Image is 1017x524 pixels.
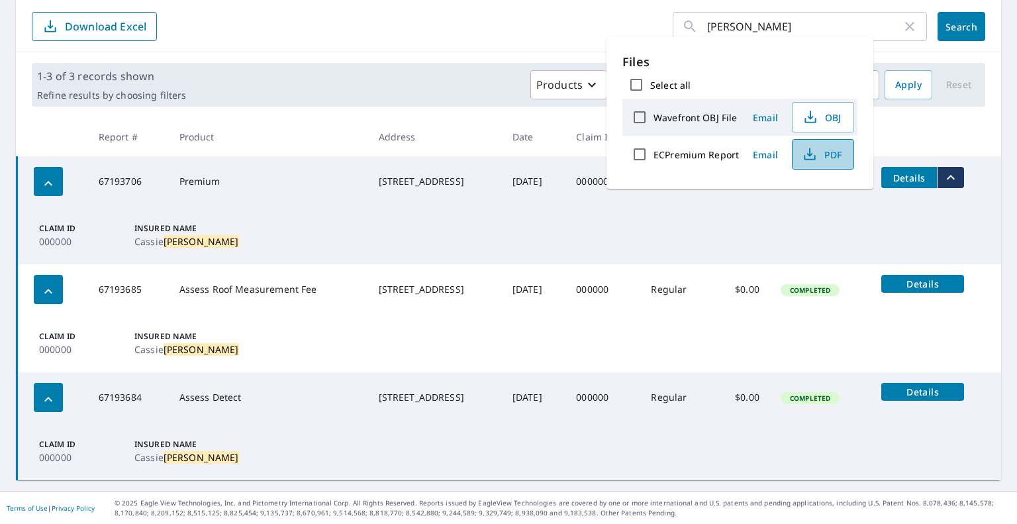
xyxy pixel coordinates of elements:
[782,393,838,403] span: Completed
[134,223,239,235] p: Insured Name
[169,372,368,423] td: Assess Detect
[134,235,239,248] p: Cassie
[744,144,787,165] button: Email
[65,19,146,34] p: Download Excel
[52,503,95,513] a: Privacy Policy
[565,117,640,156] th: Claim ID
[164,343,239,356] mark: [PERSON_NAME]
[88,156,169,207] td: 67193706
[565,264,640,315] td: 000000
[889,386,956,398] span: Details
[88,264,169,315] td: 67193685
[792,139,854,170] button: PDF
[134,342,239,356] p: Cassie
[169,156,368,207] td: Premium
[654,148,739,161] label: ECPremium Report
[134,439,239,450] p: Insured Name
[750,148,781,161] span: Email
[134,331,239,342] p: Insured Name
[750,111,781,124] span: Email
[948,21,975,33] span: Search
[744,107,787,128] button: Email
[502,117,565,156] th: Date
[885,70,932,99] button: Apply
[502,264,565,315] td: [DATE]
[32,12,157,41] button: Download Excel
[640,264,712,315] td: Regular
[889,278,956,290] span: Details
[39,450,119,464] p: 000000
[565,156,640,207] td: 000000
[502,372,565,423] td: [DATE]
[530,70,607,99] button: Products
[713,264,770,315] td: $0.00
[895,77,922,93] span: Apply
[640,372,712,423] td: Regular
[713,372,770,423] td: $0.00
[134,450,239,464] p: Cassie
[88,117,169,156] th: Report #
[379,283,491,296] div: [STREET_ADDRESS]
[379,175,491,188] div: [STREET_ADDRESS]
[881,383,964,401] button: detailsBtn-67193684
[800,109,843,125] span: OBJ
[39,342,119,356] p: 000000
[881,167,937,188] button: detailsBtn-67193706
[115,498,1010,518] p: © 2025 Eagle View Technologies, Inc. and Pictometry International Corp. All Rights Reserved. Repo...
[88,372,169,423] td: 67193684
[37,68,186,84] p: 1-3 of 3 records shown
[937,167,964,188] button: filesDropdownBtn-67193706
[169,117,368,156] th: Product
[889,172,929,184] span: Details
[654,111,737,124] label: Wavefront OBJ File
[379,391,491,404] div: [STREET_ADDRESS]
[800,146,843,162] span: PDF
[782,286,838,295] span: Completed
[7,504,95,512] p: |
[536,77,583,93] p: Products
[37,89,186,101] p: Refine results by choosing filters
[164,235,239,248] mark: [PERSON_NAME]
[707,8,902,45] input: Address, Report #, Claim ID, etc.
[39,235,119,248] p: 000000
[622,53,857,71] p: Files
[164,451,239,464] mark: [PERSON_NAME]
[650,79,691,91] label: Select all
[881,275,964,293] button: detailsBtn-67193685
[368,117,502,156] th: Address
[7,503,48,513] a: Terms of Use
[39,331,119,342] p: Claim ID
[39,223,119,235] p: Claim ID
[502,156,565,207] td: [DATE]
[169,264,368,315] td: Assess Roof Measurement Fee
[938,12,985,41] button: Search
[792,102,854,132] button: OBJ
[565,372,640,423] td: 000000
[39,439,119,450] p: Claim ID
